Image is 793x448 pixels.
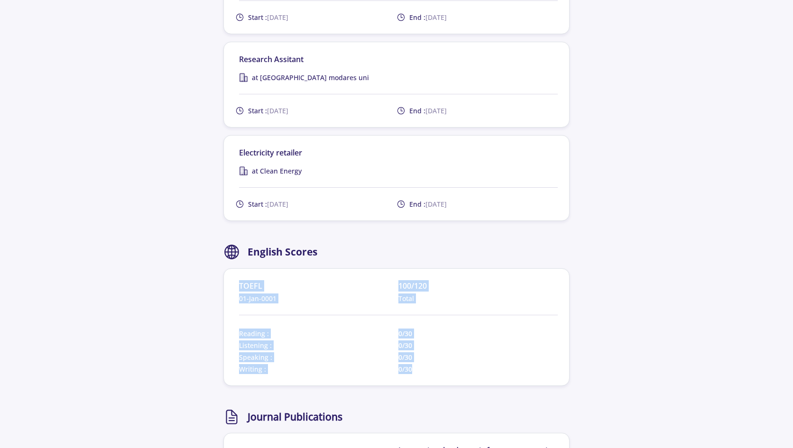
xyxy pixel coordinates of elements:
span: Reading : [239,329,398,338]
span: [DATE] [425,200,447,209]
span: TOEFL [239,280,398,292]
span: [DATE] [425,13,447,22]
h2: Journal Publications [248,411,342,423]
span: Writing : [239,364,398,374]
span: End : [409,106,447,116]
span: 0/30 [398,329,558,338]
span: Total [398,293,558,303]
div: Research Assitant [239,54,558,65]
span: 0/30 [398,364,558,374]
span: 0/30 [398,340,558,350]
h2: English Scores [248,246,317,258]
span: Start : [248,12,288,22]
span: End : [409,199,447,209]
span: at [GEOGRAPHIC_DATA] modares uni [252,73,369,82]
span: [DATE] [425,106,447,115]
span: [DATE] [267,200,288,209]
span: 01-Jan-0001 [239,293,398,303]
span: at Clean Energy [252,166,302,176]
span: [DATE] [267,106,288,115]
span: Speaking : [239,352,398,362]
span: End : [409,12,447,22]
span: Start : [248,106,288,116]
span: Start : [248,199,288,209]
span: 0/30 [398,352,558,362]
span: Listening : [239,340,398,350]
div: Electricity retailer [239,147,558,158]
span: 100/120 [398,280,558,292]
span: [DATE] [267,13,288,22]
